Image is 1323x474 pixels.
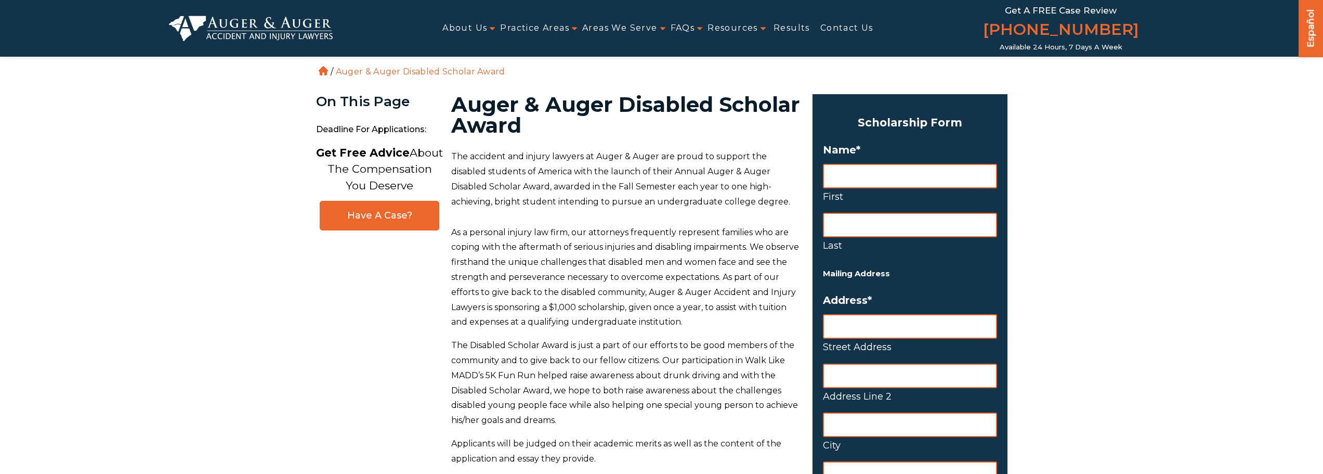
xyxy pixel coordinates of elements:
[442,17,487,40] a: About Us
[823,339,997,355] label: Street Address
[823,188,997,205] label: First
[774,17,810,40] a: Results
[823,144,997,156] label: Name
[983,18,1139,43] a: [PHONE_NUMBER]
[316,145,443,194] p: About The Compensation You Deserve
[823,388,997,405] label: Address Line 2
[823,437,997,454] label: City
[169,16,333,41] img: Auger & Auger Accident and Injury Lawyers Logo
[1005,5,1117,16] span: Get a FREE Case Review
[708,17,758,40] a: Resources
[331,210,428,222] span: Have A Case?
[451,149,800,209] p: The accident and injury lawyers at Auger & Auger are proud to support the disabled students of Am...
[320,201,439,230] a: Have A Case?
[823,267,997,281] h5: Mailing Address
[451,225,800,330] p: As a personal injury law firm, our attorneys frequently represent families who are coping with th...
[1000,43,1122,52] span: Available 24 Hours, 7 Days a Week
[823,237,997,254] label: Last
[451,437,800,467] p: Applicants will be judged on their academic merits as well as the content of the application and ...
[316,94,443,109] div: On This Page
[823,113,997,133] h3: Scholarship Form
[451,94,800,136] h1: Auger & Auger Disabled Scholar Award
[500,17,569,40] a: Practice Areas
[823,294,997,306] label: Address
[582,17,658,40] a: Areas We Serve
[451,338,800,428] p: The Disabled Scholar Award is just a part of our efforts to be good members of the community and ...
[820,17,873,40] a: Contact Us
[333,67,508,76] li: Auger & Auger Disabled Scholar Award
[316,146,410,159] strong: Get Free Advice
[671,17,695,40] a: FAQs
[319,66,328,75] a: Home
[316,119,443,140] span: Deadline for Applications:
